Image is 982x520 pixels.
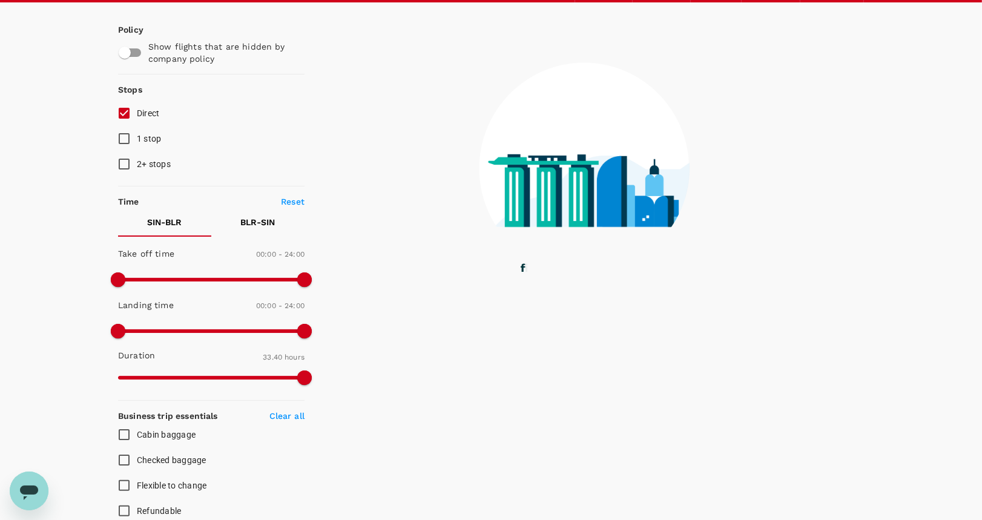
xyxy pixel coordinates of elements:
strong: Stops [118,85,142,94]
p: BLR - SIN [241,216,275,228]
p: Time [118,196,139,208]
p: Take off time [118,248,174,260]
p: Policy [118,24,129,36]
span: 00:00 - 24:00 [256,301,305,310]
span: Cabin baggage [137,430,196,439]
span: Checked baggage [137,455,206,465]
p: Clear all [269,410,305,422]
p: Duration [118,349,155,361]
g: finding your flights [521,264,625,275]
iframe: Button to launch messaging window [10,472,48,510]
p: SIN - BLR [148,216,182,228]
span: 33.40 hours [263,353,305,361]
p: Landing time [118,299,174,311]
p: Reset [281,196,305,208]
strong: Business trip essentials [118,411,218,421]
span: Refundable [137,506,182,516]
p: Show flights that are hidden by company policy [148,41,296,65]
span: Direct [137,108,160,118]
span: 2+ stops [137,159,171,169]
span: Flexible to change [137,481,207,490]
span: 00:00 - 24:00 [256,250,305,258]
span: 1 stop [137,134,162,143]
